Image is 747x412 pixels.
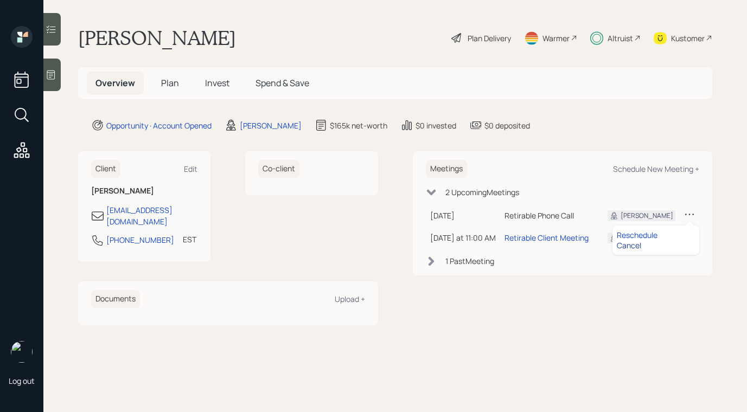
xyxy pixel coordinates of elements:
[106,120,212,131] div: Opportunity · Account Opened
[468,33,511,44] div: Plan Delivery
[445,186,519,198] div: 2 Upcoming Meeting s
[91,160,120,178] h6: Client
[9,376,35,386] div: Log out
[445,255,494,267] div: 1 Past Meeting
[621,211,673,221] div: [PERSON_NAME]
[542,33,570,44] div: Warmer
[617,240,695,250] div: Cancel
[505,232,589,243] div: Retirable Client Meeting
[205,77,229,89] span: Invest
[608,33,633,44] div: Altruist
[95,77,135,89] span: Overview
[613,164,699,174] div: Schedule New Meeting +
[430,210,496,221] div: [DATE]
[91,186,197,196] h6: [PERSON_NAME]
[484,120,530,131] div: $0 deposited
[430,232,496,243] div: [DATE] at 11:00 AM
[91,290,140,308] h6: Documents
[11,341,33,363] img: aleksandra-headshot.png
[258,160,299,178] h6: Co-client
[426,160,467,178] h6: Meetings
[335,294,365,304] div: Upload +
[184,164,197,174] div: Edit
[416,120,456,131] div: $0 invested
[161,77,179,89] span: Plan
[330,120,387,131] div: $165k net-worth
[256,77,309,89] span: Spend & Save
[505,210,591,221] div: Retirable Phone Call
[183,234,196,245] div: EST
[106,234,174,246] div: [PHONE_NUMBER]
[617,230,695,240] div: Reschedule
[671,33,705,44] div: Kustomer
[106,204,197,227] div: [EMAIL_ADDRESS][DOMAIN_NAME]
[78,26,236,50] h1: [PERSON_NAME]
[240,120,302,131] div: [PERSON_NAME]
